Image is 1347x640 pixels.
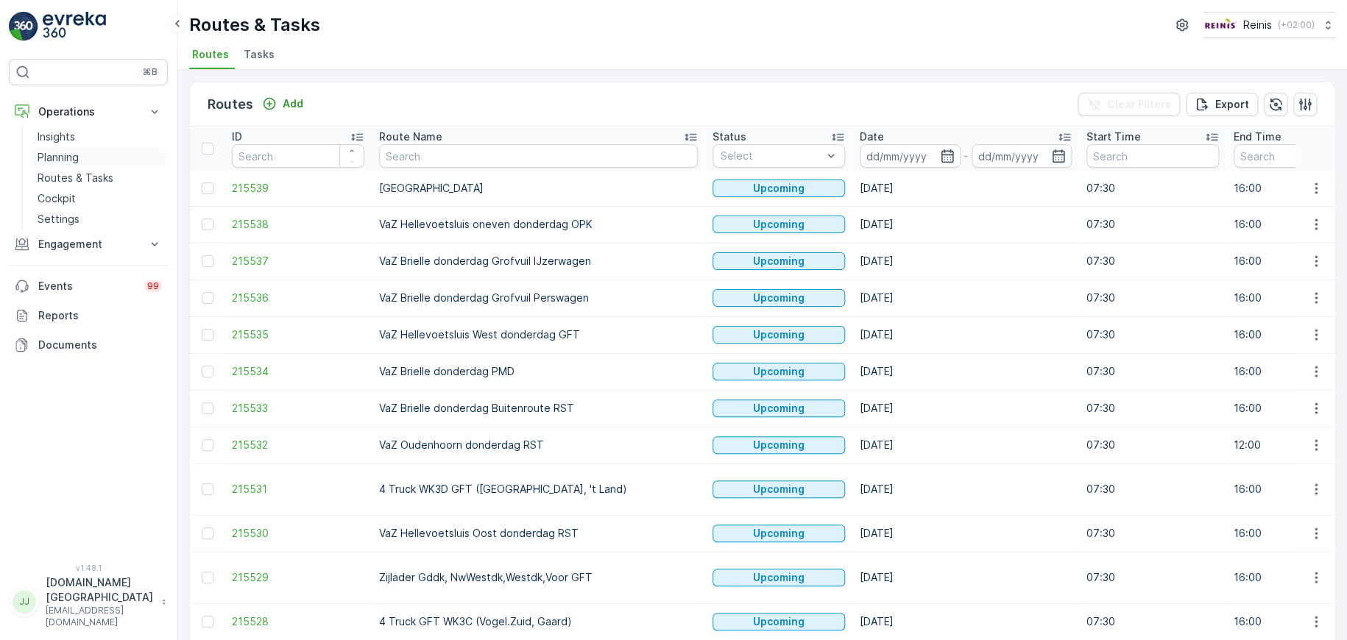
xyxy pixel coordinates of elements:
a: 215534 [232,364,364,379]
button: Upcoming [713,399,845,417]
button: Export [1186,93,1258,116]
div: Toggle Row Selected [202,527,213,539]
img: logo [9,12,38,41]
p: Engagement [38,237,138,252]
button: Add [256,95,309,113]
td: VaZ Brielle donderdag PMD [372,353,705,390]
input: Search [232,144,364,168]
p: Reports [38,308,162,323]
td: [DATE] [852,243,1079,280]
td: [DATE] [852,515,1079,552]
a: Routes & Tasks [32,168,168,188]
input: dd/mm/yyyy [860,144,961,168]
a: 215533 [232,401,364,416]
div: Toggle Row Selected [202,572,213,583]
td: VaZ Oudenhoorn donderdag RST [372,427,705,463]
p: 99 [147,280,159,292]
p: Upcoming [753,254,805,269]
p: Upcoming [753,291,805,305]
td: [DATE] [852,280,1079,316]
div: Toggle Row Selected [202,483,213,495]
span: v 1.48.1 [9,563,168,572]
p: Route Name [379,129,442,144]
a: 215535 [232,327,364,342]
button: Upcoming [713,569,845,586]
a: Settings [32,209,168,230]
img: Reinis-Logo-Vrijstaand_Tekengebied-1-copy2_aBO4n7j.png [1203,17,1237,33]
p: Planning [38,150,79,165]
td: [DATE] [852,353,1079,390]
a: 215536 [232,291,364,305]
a: 215538 [232,217,364,232]
div: Toggle Row Selected [202,182,213,194]
p: Upcoming [753,327,805,342]
td: [DATE] [852,552,1079,603]
td: 07:30 [1079,280,1226,316]
span: 215530 [232,526,364,541]
td: 07:30 [1079,552,1226,603]
td: 07:30 [1079,463,1226,515]
td: 4 Truck WK3D GFT ([GEOGRAPHIC_DATA], 't Land) [372,463,705,515]
p: Add [283,96,303,111]
a: 215531 [232,482,364,497]
p: Events [38,279,135,294]
td: 4 Truck GFT WK3C (Vogel.Zuid, Gaard) [372,603,705,640]
td: 07:30 [1079,427,1226,463]
div: Toggle Row Selected [202,366,213,377]
a: Documents [9,330,168,360]
td: [DATE] [852,603,1079,640]
a: 215532 [232,438,364,452]
button: JJ[DOMAIN_NAME][GEOGRAPHIC_DATA][EMAIL_ADDRESS][DOMAIN_NAME] [9,575,168,628]
td: 07:30 [1079,316,1226,353]
p: Routes [208,94,253,115]
td: VaZ Hellevoetsluis West donderdag GFT [372,316,705,353]
p: ⌘B [143,66,158,78]
p: Upcoming [753,438,805,452]
a: Insights [32,127,168,147]
p: - [964,147,969,165]
button: Reinis(+02:00) [1203,12,1335,38]
div: Toggle Row Selected [202,402,213,414]
button: Clear Filters [1078,93,1180,116]
button: Upcoming [713,525,845,542]
td: [DATE] [852,427,1079,463]
p: [EMAIL_ADDRESS][DOMAIN_NAME] [46,605,154,628]
div: Toggle Row Selected [202,439,213,451]
button: Upcoming [713,480,845,498]
input: Search [1086,144,1219,168]
p: Cockpit [38,191,76,206]
p: Routes & Tasks [189,13,320,37]
button: Upcoming [713,613,845,630]
button: Upcoming [713,326,845,344]
p: Routes & Tasks [38,171,113,185]
span: 215528 [232,614,364,629]
div: Toggle Row Selected [202,616,213,627]
p: Upcoming [753,570,805,585]
button: Upcoming [713,363,845,380]
p: Upcoming [753,364,805,379]
td: [DATE] [852,463,1079,515]
td: 07:30 [1079,206,1226,243]
p: Settings [38,212,79,227]
p: Upcoming [753,614,805,629]
span: Tasks [244,47,275,62]
button: Engagement [9,230,168,259]
td: VaZ Brielle donderdag Grofvuil IJzerwagen [372,243,705,280]
td: Zijlader Gddk, NwWestdk,Westdk,Voor GFT [372,552,705,603]
a: 215537 [232,254,364,269]
p: Date [860,129,884,144]
td: 07:30 [1079,243,1226,280]
p: End Time [1234,129,1281,144]
p: Upcoming [753,217,805,232]
div: JJ [13,590,36,614]
div: Toggle Row Selected [202,329,213,341]
td: [DATE] [852,206,1079,243]
td: VaZ Brielle donderdag Grofvuil Perswagen [372,280,705,316]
